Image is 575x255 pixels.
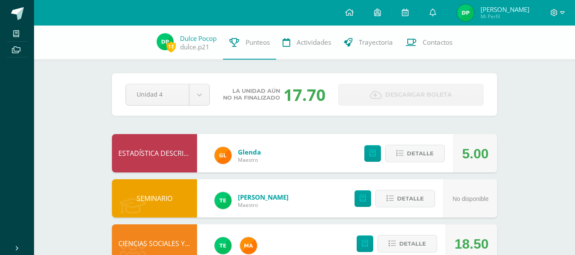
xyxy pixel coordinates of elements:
[397,191,424,206] span: Detalle
[238,201,289,209] span: Maestro
[215,237,232,254] img: 43d3dab8d13cc64d9a3940a0882a4dc3.png
[238,193,289,201] a: [PERSON_NAME]
[223,88,280,101] span: La unidad aún no ha finalizado
[297,38,331,47] span: Actividades
[481,13,529,20] span: Mi Perfil
[223,26,276,60] a: Punteos
[180,34,217,43] a: Dulce Pocop
[157,33,174,50] img: 4da7daf102996d5584462b3331ec5ef1.png
[215,192,232,209] img: 43d3dab8d13cc64d9a3940a0882a4dc3.png
[238,156,261,163] span: Maestro
[481,5,529,14] span: [PERSON_NAME]
[407,146,434,161] span: Detalle
[452,195,489,202] span: No disponible
[385,145,445,162] button: Detalle
[137,84,178,104] span: Unidad 4
[180,43,209,52] a: dulce.p21
[385,84,452,105] span: Descargar boleta
[378,235,437,252] button: Detalle
[399,26,459,60] a: Contactos
[283,83,326,106] div: 17.70
[338,26,399,60] a: Trayectoria
[423,38,452,47] span: Contactos
[375,190,435,207] button: Detalle
[246,38,270,47] span: Punteos
[457,4,474,21] img: 4da7daf102996d5584462b3331ec5ef1.png
[359,38,393,47] span: Trayectoria
[399,236,426,252] span: Detalle
[462,135,489,173] div: 5.00
[126,84,209,105] a: Unidad 4
[276,26,338,60] a: Actividades
[240,237,257,254] img: 266030d5bbfb4fab9f05b9da2ad38396.png
[112,179,197,218] div: SEMINARIO
[238,148,261,156] a: Glenda
[166,41,176,52] span: 11
[112,134,197,172] div: ESTADÍSTICA DESCRIPTIVA
[215,147,232,164] img: 7115e4ef1502d82e30f2a52f7cb22b3f.png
